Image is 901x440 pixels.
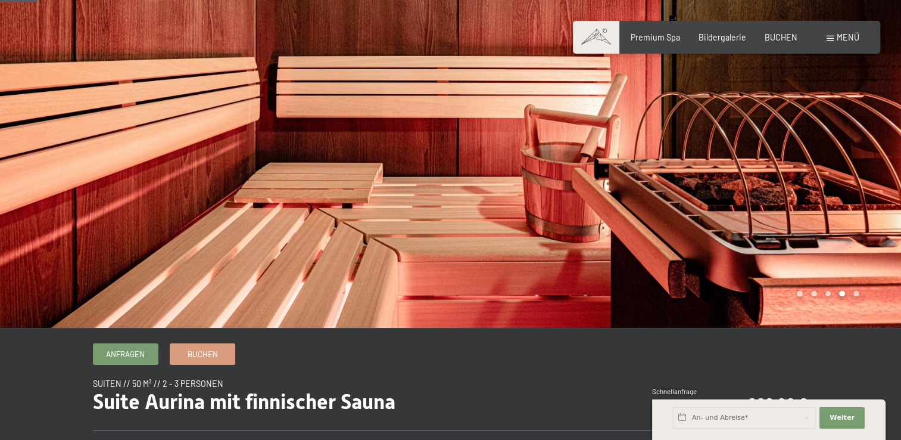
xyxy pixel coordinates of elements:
a: Premium Spa [631,32,680,42]
span: Menü [837,32,859,42]
a: BUCHEN [765,32,797,42]
span: Buchen [188,349,218,360]
span: Suite Aurina mit finnischer Sauna [93,389,395,414]
a: Anfragen [93,344,158,364]
span: Anfragen [106,349,145,360]
span: Weiter [830,413,855,423]
span: Schnellanfrage [652,388,697,395]
a: Bildergalerie [699,32,746,42]
button: Weiter [819,407,865,429]
a: Buchen [170,344,235,364]
span: Suiten // 50 m² // 2 - 3 Personen [93,379,223,389]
